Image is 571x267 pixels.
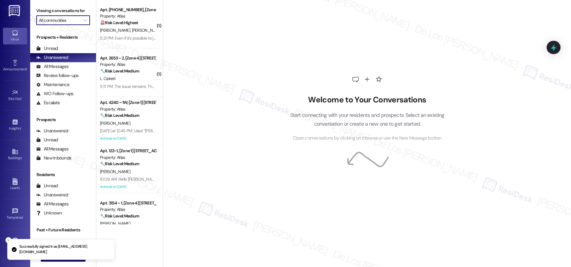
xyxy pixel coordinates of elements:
[36,72,79,79] div: Review follow-ups
[100,213,139,219] strong: 🔧 Risk Level: Medium
[132,27,162,33] span: [PERSON_NAME]
[36,91,73,97] div: WO Follow-ups
[30,172,96,178] div: Residents
[100,128,555,133] div: [DATE] at 12:45 PM: Liked “[PERSON_NAME] (Atlas): I understand your concern, Khyle. Pest control ...
[3,236,27,252] a: Account
[100,106,156,112] div: Property: Atlas
[27,66,28,70] span: •
[281,95,454,105] h2: Welcome to Your Conversations
[30,117,96,123] div: Prospects
[3,28,27,44] a: Inbox
[100,27,132,33] span: [PERSON_NAME]
[281,111,454,128] p: Start connecting with your residents and prospects. Select an existing conversation or create a n...
[293,134,441,142] span: Open conversations by clicking on inboxes or use the New Message button
[36,137,58,143] div: Unread
[36,82,69,88] div: Maintenance
[100,68,139,74] strong: 🔧 Risk Level: Medium
[100,61,156,68] div: Property: Atlas
[100,76,115,81] span: L. Calrett
[23,214,24,219] span: •
[3,146,27,163] a: Buildings
[84,18,87,23] i: 
[100,113,139,118] strong: 🔧 Risk Level: Medium
[36,210,62,216] div: Unknown
[99,183,156,191] div: Archived on [DATE]
[5,237,11,243] button: Close toast
[100,121,130,126] span: [PERSON_NAME]
[100,206,156,213] div: Property: Atlas
[100,200,156,206] div: Apt. 3154 ~ 1, [Zone 4] [STREET_ADDRESS]
[30,227,96,233] div: Past + Future Residents
[100,7,156,13] div: Apt. [PHONE_NUMBER], [Zone 3] [STREET_ADDRESS]
[100,221,130,226] span: [PERSON_NAME]
[36,63,69,70] div: All Messages
[100,148,156,154] div: Apt. 122~1, [Zone 1] [STREET_ADDRESS][US_STATE]
[100,55,156,61] div: Apt. 2653 ~ 2, [Zone 4] [STREET_ADDRESS]
[100,35,256,41] div: 5:21 PM: Even if it's possible to just move me to a different location I would appreciate that
[36,183,58,189] div: Unread
[99,135,156,142] div: Archived on [DATE]
[39,15,80,25] input: All communities
[36,100,60,106] div: Escalate
[21,125,22,130] span: •
[36,155,71,161] div: New Inbounds
[19,244,110,255] p: Successfully signed in as [EMAIL_ADDRESS][DOMAIN_NAME]
[9,5,21,16] img: ResiDesk Logo
[3,206,27,222] a: Templates •
[3,87,27,104] a: Site Visit •
[36,201,69,207] div: All Messages
[100,154,156,161] div: Property: Atlas
[36,54,68,61] div: Unanswered
[100,99,156,106] div: Apt. 4240 ~ 1W, [Zone 1] [STREET_ADDRESS][US_STATE]
[100,84,233,89] div: 5:17 PM: The issue remains. The hall's carpet consistently carries a fouls odor
[100,13,156,19] div: Property: Atlas
[36,128,68,134] div: Unanswered
[36,146,69,152] div: All Messages
[100,169,130,174] span: [PERSON_NAME]
[100,161,139,166] strong: 🔧 Risk Level: Medium
[22,96,23,100] span: •
[36,6,90,15] label: Viewing conversations for
[100,20,138,25] strong: 🚨 Risk Level: Highest
[3,176,27,193] a: Leads
[36,45,58,52] div: Unread
[36,192,68,198] div: Unanswered
[30,34,96,40] div: Prospects + Residents
[3,117,27,133] a: Insights •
